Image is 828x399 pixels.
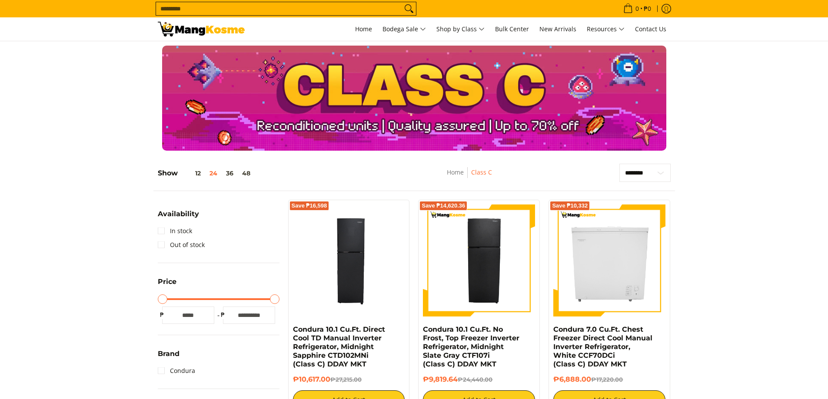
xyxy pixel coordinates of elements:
a: Home [447,168,464,176]
span: ₱0 [642,6,652,12]
span: Save ₱16,598 [292,203,327,208]
a: Resources [582,17,629,41]
a: Shop by Class [432,17,489,41]
nav: Breadcrumbs [393,167,545,187]
span: Price [158,278,176,285]
span: Bodega Sale [382,24,426,35]
a: Bodega Sale [378,17,430,41]
button: 12 [178,170,205,177]
a: Contact Us [631,17,671,41]
a: Out of stock [158,238,205,252]
a: Condura 10.1 Cu.Ft. Direct Cool TD Manual Inverter Refrigerator, Midnight Sapphire CTD102MNi (Cla... [293,325,385,368]
span: ₱ [219,310,227,319]
a: Class C [471,168,492,176]
h5: Show [158,169,255,178]
a: Bulk Center [491,17,533,41]
h6: ₱6,888.00 [553,375,665,384]
button: 48 [238,170,255,177]
span: Availability [158,211,199,218]
span: New Arrivals [539,25,576,33]
img: Class C Home &amp; Business Appliances: Up to 70% Off l Mang Kosme [158,22,245,36]
span: Home [355,25,372,33]
span: Contact Us [635,25,666,33]
span: ₱ [158,310,166,319]
button: 24 [205,170,222,177]
a: New Arrivals [535,17,581,41]
span: 0 [634,6,640,12]
span: Bulk Center [495,25,529,33]
button: Search [402,2,416,15]
summary: Open [158,211,199,224]
img: Condura 10.1 Cu.Ft. No Frost, Top Freezer Inverter Refrigerator, Midnight Slate Gray CTF107i (Cla... [423,204,535,317]
a: Home [351,17,376,41]
del: ₱27,215.00 [330,376,362,383]
img: Condura 10.1 Cu.Ft. Direct Cool TD Manual Inverter Refrigerator, Midnight Sapphire CTD102MNi (Cla... [293,204,405,317]
a: Condura 10.1 Cu.Ft. No Frost, Top Freezer Inverter Refrigerator, Midnight Slate Gray CTF107i (Cla... [423,325,519,368]
span: Brand [158,350,180,357]
h6: ₱9,819.64 [423,375,535,384]
nav: Main Menu [253,17,671,41]
a: Condura 7.0 Cu.Ft. Chest Freezer Direct Cool Manual Inverter Refrigerator, White CCF70DCi (Class ... [553,325,652,368]
img: Condura 7.0 Cu.Ft. Chest Freezer Direct Cool Manual Inverter Refrigerator, White CCF70DCi (Class ... [553,204,665,317]
span: Resources [587,24,625,35]
span: Save ₱14,620.36 [422,203,465,208]
del: ₱24,440.00 [458,376,492,383]
h6: ₱10,617.00 [293,375,405,384]
summary: Open [158,278,176,292]
span: • [621,4,654,13]
a: In stock [158,224,192,238]
del: ₱17,220.00 [591,376,623,383]
summary: Open [158,350,180,364]
a: Condura [158,364,195,378]
button: 36 [222,170,238,177]
span: Shop by Class [436,24,485,35]
span: Save ₱10,332 [552,203,588,208]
